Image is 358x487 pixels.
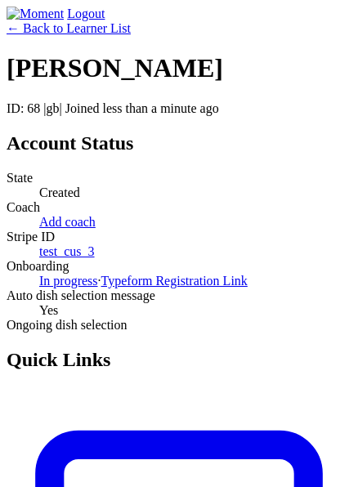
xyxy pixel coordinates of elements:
[7,101,351,116] p: ID: 68 | | Joined less than a minute ago
[67,7,105,20] a: Logout
[7,53,351,83] h1: [PERSON_NAME]
[39,215,96,229] a: Add coach
[7,171,351,185] dt: State
[7,21,131,35] a: ← Back to Learner List
[7,230,351,244] dt: Stripe ID
[7,349,351,371] h2: Quick Links
[7,318,351,333] dt: Ongoing dish selection
[39,185,80,199] span: Created
[7,288,351,303] dt: Auto dish selection message
[7,200,351,215] dt: Coach
[7,132,351,154] h2: Account Status
[39,303,58,317] span: Yes
[39,274,98,288] a: In progress
[98,274,101,288] span: ·
[101,274,248,288] a: Typeform Registration Link
[7,259,351,274] dt: Onboarding
[7,7,64,21] img: Moment
[39,244,95,258] a: test_cus_3
[47,101,60,115] span: gb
